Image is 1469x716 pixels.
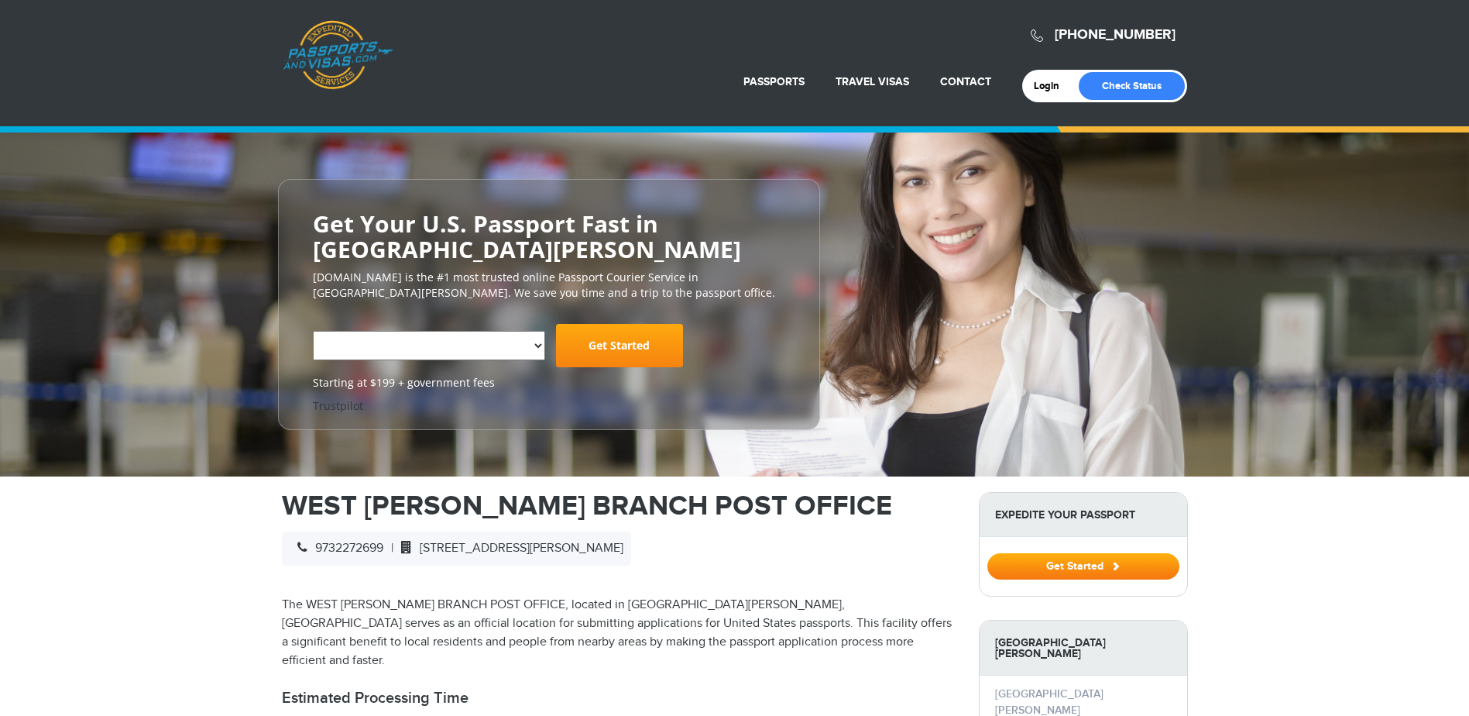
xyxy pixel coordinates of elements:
a: Passports & [DOMAIN_NAME] [283,20,393,90]
a: Trustpilot [313,398,363,413]
strong: Expedite Your Passport [980,493,1187,537]
span: 9732272699 [290,541,383,556]
a: Travel Visas [836,75,909,88]
a: Get Started [987,559,1179,572]
h2: Get Your U.S. Passport Fast in [GEOGRAPHIC_DATA][PERSON_NAME] [313,211,785,262]
h2: Estimated Processing Time [282,689,956,707]
a: Contact [940,75,991,88]
a: [PHONE_NUMBER] [1055,26,1176,43]
a: Get Started [556,324,683,367]
span: Starting at $199 + government fees [313,375,785,391]
h1: WEST [PERSON_NAME] BRANCH POST OFFICE [282,492,956,520]
a: Check Status [1079,72,1185,100]
div: | [282,532,631,566]
strong: [GEOGRAPHIC_DATA][PERSON_NAME] [980,621,1187,676]
a: Login [1034,80,1070,92]
p: [DOMAIN_NAME] is the #1 most trusted online Passport Courier Service in [GEOGRAPHIC_DATA][PERSON_... [313,270,785,301]
button: Get Started [987,553,1179,580]
a: Passports [743,75,805,88]
span: [STREET_ADDRESS][PERSON_NAME] [393,541,623,556]
p: The WEST [PERSON_NAME] BRANCH POST OFFICE, located in [GEOGRAPHIC_DATA][PERSON_NAME], [GEOGRAPHIC... [282,596,956,670]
